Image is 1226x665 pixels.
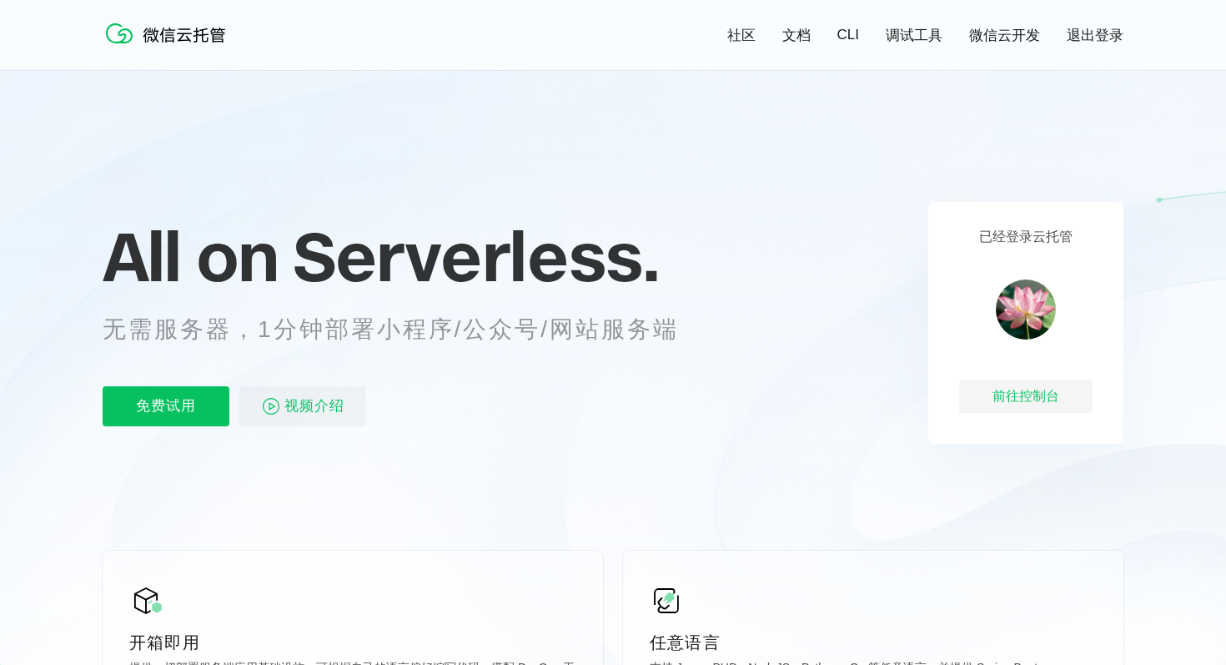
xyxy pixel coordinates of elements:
[284,386,344,426] span: 视频介绍
[727,26,756,45] a: 社区
[979,229,1073,246] p: 已经登录云托管
[837,27,859,43] a: CLI
[261,396,281,416] img: video_play.svg
[103,38,236,53] a: 微信云托管
[886,26,942,45] a: 调试工具
[103,214,277,298] span: All on
[959,380,1093,413] div: 前往控制台
[129,631,576,654] p: 开箱即用
[782,26,811,45] a: 文档
[969,26,1040,45] a: 微信云开发
[293,214,659,298] span: Serverless.
[1067,26,1123,45] a: 退出登录
[650,631,1097,654] p: 任意语言
[103,17,236,50] img: 微信云托管
[103,386,229,426] p: 免费试用
[103,313,710,346] p: 无需服务器，1分钟部署小程序/公众号/网站服务端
